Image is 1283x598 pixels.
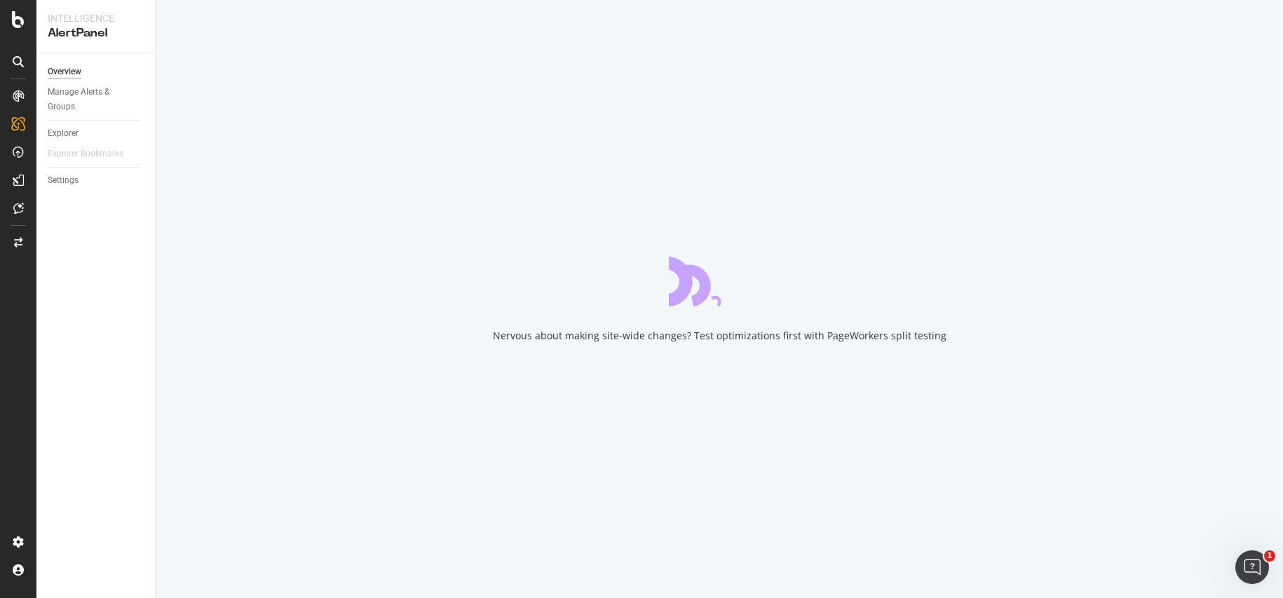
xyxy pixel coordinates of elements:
div: animation [669,256,770,306]
a: Explorer [48,126,145,141]
span: 1 [1264,550,1275,562]
div: Explorer [48,126,79,141]
div: Settings [48,173,79,188]
div: Nervous about making site-wide changes? Test optimizations first with PageWorkers split testing [493,329,946,343]
a: Overview [48,64,145,79]
iframe: Intercom live chat [1235,550,1269,584]
div: AlertPanel [48,25,144,41]
div: Explorer Bookmarks [48,147,123,161]
a: Settings [48,173,145,188]
div: Manage Alerts & Groups [48,85,132,114]
a: Manage Alerts & Groups [48,85,145,114]
a: Explorer Bookmarks [48,147,137,161]
div: Overview [48,64,81,79]
div: Intelligence [48,11,144,25]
